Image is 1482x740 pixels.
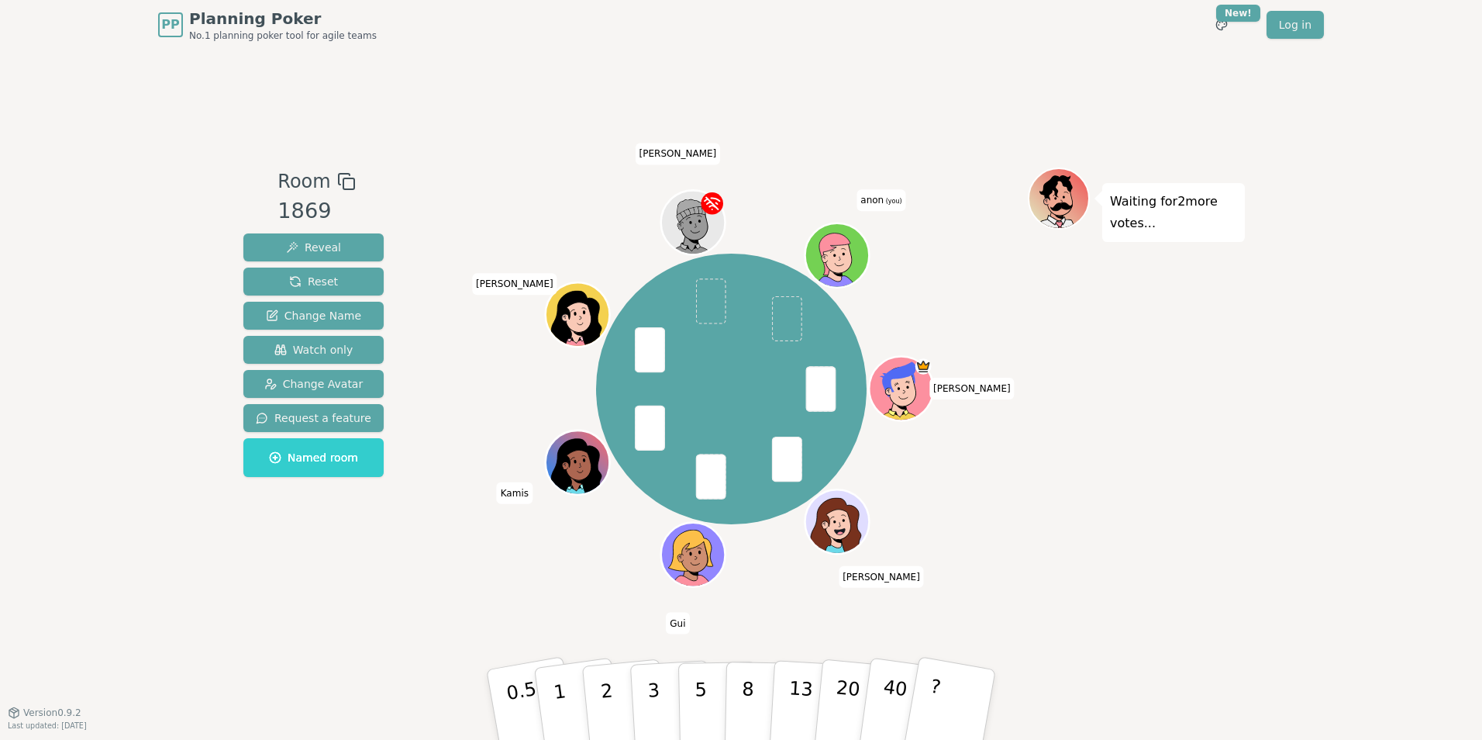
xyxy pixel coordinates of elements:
[497,482,532,504] span: Click to change your name
[289,274,338,289] span: Reset
[8,707,81,719] button: Version0.9.2
[243,370,384,398] button: Change Avatar
[8,721,87,730] span: Last updated: [DATE]
[277,168,330,195] span: Room
[856,190,905,212] span: Click to change your name
[636,144,721,165] span: Click to change your name
[472,274,557,296] span: Click to change your name
[1110,191,1237,234] p: Waiting for 2 more votes...
[243,438,384,477] button: Named room
[274,342,353,358] span: Watch only
[1267,11,1324,39] a: Log in
[666,613,689,635] span: Click to change your name
[929,378,1015,399] span: Click to change your name
[243,404,384,432] button: Request a feature
[189,8,377,29] span: Planning Poker
[884,199,902,206] span: (you)
[808,226,868,286] button: Click to change your avatar
[161,16,179,34] span: PP
[264,376,364,392] span: Change Avatar
[189,29,377,42] span: No.1 planning poker tool for agile teams
[1208,11,1236,39] button: New!
[256,410,371,426] span: Request a feature
[286,240,341,255] span: Reveal
[269,450,358,465] span: Named room
[839,566,924,588] span: Click to change your name
[1216,5,1260,22] div: New!
[266,308,361,323] span: Change Name
[243,268,384,296] button: Reset
[243,233,384,261] button: Reveal
[243,336,384,364] button: Watch only
[158,8,377,42] a: PPPlanning PokerNo.1 planning poker tool for agile teams
[277,195,355,227] div: 1869
[915,358,932,375] span: Marcio is the host
[23,707,81,719] span: Version 0.9.2
[243,302,384,330] button: Change Name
